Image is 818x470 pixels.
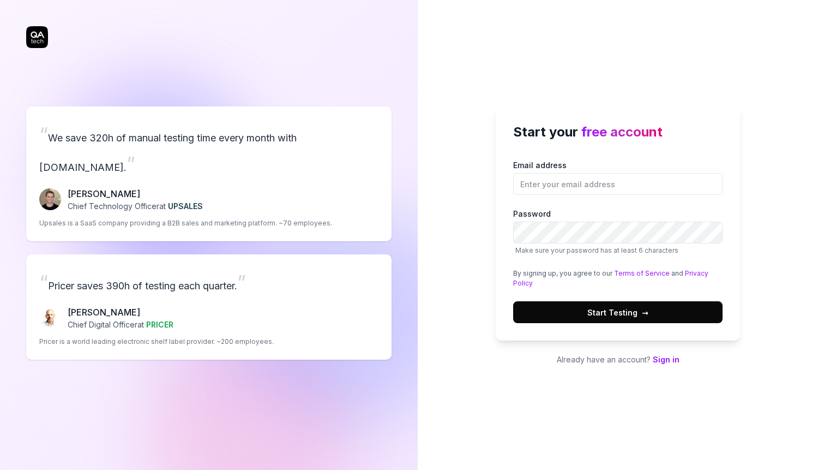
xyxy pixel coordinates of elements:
a: “We save 320h of manual testing time every month with [DOMAIN_NAME].”Fredrik Seidl[PERSON_NAME]Ch... [26,106,392,241]
label: Email address [513,159,723,195]
a: Sign in [653,355,679,364]
p: We save 320h of manual testing time every month with [DOMAIN_NAME]. [39,120,378,179]
input: Email address [513,173,723,195]
p: Pricer saves 390h of testing each quarter. [39,267,378,297]
span: Make sure your password has at least 6 characters [515,246,678,254]
span: PRICER [146,320,173,329]
p: Chief Digital Officer at [68,319,173,330]
span: “ [39,122,48,146]
input: PasswordMake sure your password has at least 6 characters [513,222,723,243]
p: [PERSON_NAME] [68,187,203,200]
p: [PERSON_NAME] [68,306,173,319]
span: ” [237,270,246,294]
p: Already have an account? [496,354,740,365]
h2: Start your [513,122,723,142]
p: Pricer is a world leading electronic shelf label provider. ~200 employees. [39,337,274,347]
label: Password [513,208,723,255]
div: By signing up, you agree to our and [513,269,723,288]
p: Upsales is a SaaS company providing a B2B sales and marketing platform. ~70 employees. [39,218,332,228]
img: Chris Chalkitis [39,307,61,329]
button: Start Testing→ [513,301,723,323]
span: free account [581,124,663,140]
span: Start Testing [587,307,648,318]
a: Terms of Service [614,269,670,277]
p: Chief Technology Officer at [68,200,203,212]
span: ” [127,152,135,176]
span: “ [39,270,48,294]
a: “Pricer saves 390h of testing each quarter.”Chris Chalkitis[PERSON_NAME]Chief Digital Officerat P... [26,254,392,360]
span: UPSALES [168,201,203,211]
span: → [642,307,648,318]
img: Fredrik Seidl [39,188,61,210]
